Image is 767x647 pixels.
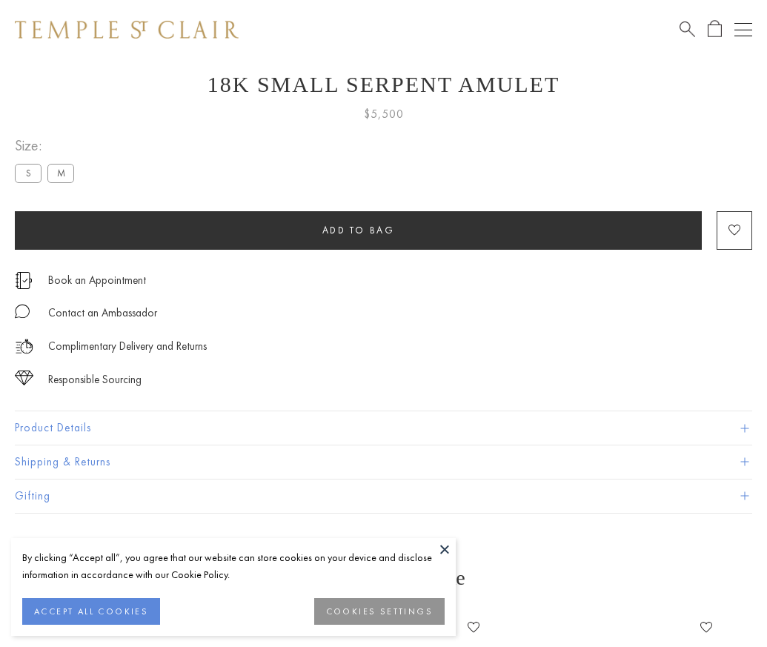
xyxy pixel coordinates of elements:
img: icon_delivery.svg [15,337,33,356]
img: icon_appointment.svg [15,272,33,289]
span: $5,500 [364,104,404,124]
button: ACCEPT ALL COOKIES [22,598,160,625]
div: By clicking “Accept all”, you agree that our website can store cookies on your device and disclos... [22,549,445,583]
button: COOKIES SETTINGS [314,598,445,625]
button: Gifting [15,480,752,513]
div: Contact an Ambassador [48,304,157,322]
a: Search [680,20,695,39]
a: Open Shopping Bag [708,20,722,39]
a: Book an Appointment [48,272,146,288]
span: Size: [15,133,80,158]
button: Open navigation [734,21,752,39]
button: Shipping & Returns [15,445,752,479]
h1: 18K Small Serpent Amulet [15,72,752,97]
img: icon_sourcing.svg [15,371,33,385]
p: Complimentary Delivery and Returns [48,337,207,356]
img: MessageIcon-01_2.svg [15,304,30,319]
button: Product Details [15,411,752,445]
img: Temple St. Clair [15,21,239,39]
button: Add to bag [15,211,702,250]
label: S [15,164,41,182]
span: Add to bag [322,224,395,236]
div: Responsible Sourcing [48,371,142,389]
label: M [47,164,74,182]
